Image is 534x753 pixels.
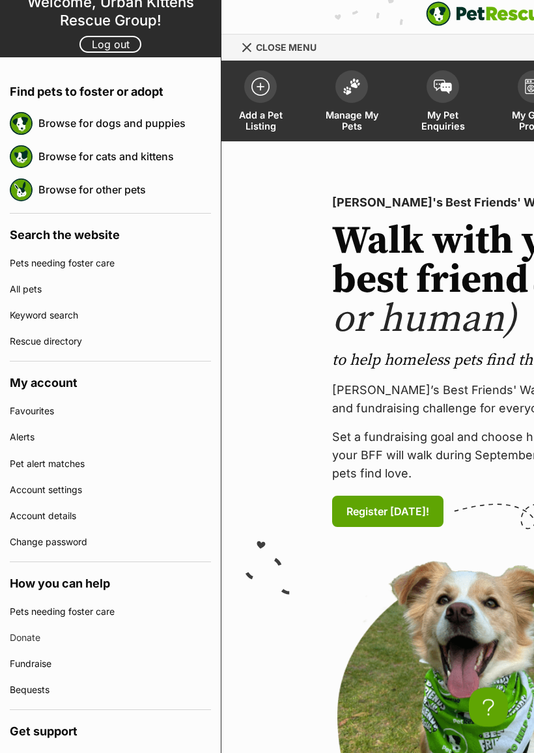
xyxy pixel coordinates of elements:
[215,64,306,142] a: Add a Pet Listing
[10,329,211,355] a: Rescue directory
[10,651,211,677] a: Fundraise
[10,113,33,135] img: petrescue logo
[434,80,452,94] img: pet-enquiries-icon-7e3ad2cf08bfb03b45e93fb7055b45f3efa6380592205ae92323e6603595dc1f.svg
[38,143,211,171] a: Browse for cats and kittens
[469,688,508,727] iframe: Help Scout Beacon - Open
[10,251,211,277] a: Pets needing foster care
[10,677,211,703] a: Bequests
[10,477,211,504] a: Account settings
[397,64,488,142] a: My Pet Enquiries
[343,79,361,96] img: manage-my-pets-icon-02211641906a0b7f246fdf0571729dbe1e7629f14944591b6c1af311fb30b64b.svg
[10,451,211,477] a: Pet alert matches
[10,399,211,425] a: Favourites
[38,110,211,137] a: Browse for dogs and puppies
[306,64,397,142] a: Manage My Pets
[10,625,211,651] a: Donate
[10,277,211,303] a: All pets
[10,179,33,202] img: petrescue logo
[322,110,381,132] span: Manage My Pets
[10,563,211,599] h4: How you can help
[38,177,211,204] a: Browse for other pets
[10,504,211,530] a: Account details
[10,214,211,251] h4: Search the website
[251,78,270,96] img: add-pet-listing-icon-0afa8454b4691262ce3f59096e99ab1cd57d4a30225e0717b998d2c9b9846f56.svg
[10,530,211,556] a: Change password
[241,35,326,59] a: Menu
[231,110,290,132] span: Add a Pet Listing
[10,71,211,107] h4: Find pets to foster or adopt
[414,110,472,132] span: My Pet Enquiries
[256,42,316,53] span: Close menu
[10,711,211,747] h4: Get support
[10,303,211,329] a: Keyword search
[10,362,211,399] h4: My account
[79,36,141,53] a: Log out
[10,425,211,451] a: Alerts
[10,146,33,169] img: petrescue logo
[332,496,443,528] a: Register [DATE]!
[10,599,211,625] a: Pets needing foster care
[346,504,429,520] span: Register [DATE]!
